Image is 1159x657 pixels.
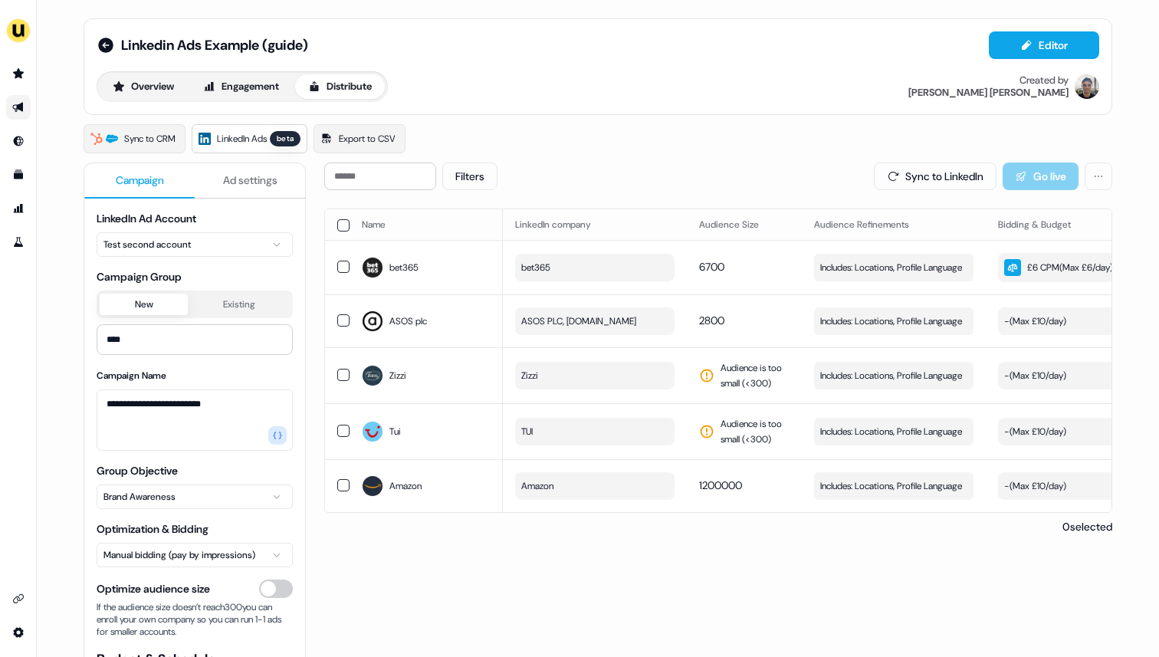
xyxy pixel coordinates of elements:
span: Optimize audience size [97,581,210,596]
button: Includes: Locations, Profile Language [814,418,973,445]
span: Campaign [116,172,164,188]
div: - ( Max £10/day ) [1004,314,1066,329]
button: Zizzi [515,362,675,389]
button: -(Max £10/day) [998,418,1157,445]
a: Editor [989,39,1099,55]
span: Includes: Locations, Profile Language [820,314,962,329]
span: LinkedIn Ads [217,131,267,146]
a: Go to outbound experience [6,95,31,120]
th: LinkedIn company [503,209,687,240]
a: Go to experiments [6,230,31,255]
span: bet365 [521,260,550,275]
button: Optimize audience size [259,580,293,598]
button: Existing [188,294,290,315]
div: Created by [1019,74,1069,87]
div: £6 CPM ( Max £6/day ) [1004,259,1113,276]
a: Go to templates [6,163,31,187]
span: Includes: Locations, Profile Language [820,260,962,275]
a: Sync to CRM [84,124,186,153]
button: TUI [515,418,675,445]
button: Engagement [190,74,292,99]
button: -(Max £10/day) [998,362,1157,389]
span: Amazon [389,478,422,494]
span: 1200000 [699,478,742,492]
div: [PERSON_NAME] [PERSON_NAME] [908,87,1069,99]
button: More actions [1085,163,1112,190]
span: Audience is too small (< 300 ) [721,416,790,447]
span: ASOS PLC, [DOMAIN_NAME] [521,314,636,329]
button: New [100,294,188,315]
button: £6 CPM(Max £6/day) [998,253,1157,282]
label: Group Objective [97,464,178,478]
label: Optimization & Bidding [97,522,208,536]
span: Linkedin Ads Example (guide) [121,36,308,54]
div: beta [270,131,300,146]
label: Campaign Name [97,370,166,382]
div: - ( Max £10/day ) [1004,368,1066,383]
span: Sync to CRM [124,131,176,146]
button: Amazon [515,472,675,500]
img: Ryan [1075,74,1099,99]
span: Ad settings [223,172,277,188]
span: 2800 [699,314,724,327]
span: Includes: Locations, Profile Language [820,424,962,439]
span: 6700 [699,260,724,274]
span: Tui [389,424,401,439]
button: -(Max £10/day) [998,307,1157,335]
th: Audience Size [687,209,802,240]
span: Audience is too small (< 300 ) [721,360,790,391]
a: Go to Inbound [6,129,31,153]
a: Go to attribution [6,196,31,221]
th: Name [350,209,503,240]
a: Export to CSV [314,124,405,153]
button: bet365 [515,254,675,281]
button: -(Max £10/day) [998,472,1157,500]
a: Go to integrations [6,620,31,645]
button: ASOS PLC, [DOMAIN_NAME] [515,307,675,335]
label: LinkedIn Ad Account [97,212,196,225]
span: If the audience size doesn’t reach 300 you can enroll your own company so you can run 1-1 ads for... [97,601,293,638]
button: Includes: Locations, Profile Language [814,307,973,335]
button: Editor [989,31,1099,59]
span: ASOS plc [389,314,427,329]
button: Includes: Locations, Profile Language [814,472,973,500]
button: Distribute [295,74,385,99]
button: Overview [100,74,187,99]
span: Zizzi [389,368,406,383]
a: Go to integrations [6,586,31,611]
button: Filters [442,163,497,190]
button: Includes: Locations, Profile Language [814,254,973,281]
span: Zizzi [521,368,538,383]
button: Includes: Locations, Profile Language [814,362,973,389]
th: Audience Refinements [802,209,986,240]
span: Includes: Locations, Profile Language [820,478,962,494]
a: Go to prospects [6,61,31,86]
span: Export to CSV [339,131,396,146]
button: Sync to LinkedIn [874,163,996,190]
span: Includes: Locations, Profile Language [820,368,962,383]
span: TUI [521,424,533,439]
span: Campaign Group [97,269,293,284]
div: - ( Max £10/day ) [1004,478,1066,494]
span: Amazon [521,478,553,494]
span: bet365 [389,260,419,275]
p: 0 selected [1056,519,1112,534]
div: - ( Max £10/day ) [1004,424,1066,439]
a: LinkedIn Adsbeta [192,124,307,153]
